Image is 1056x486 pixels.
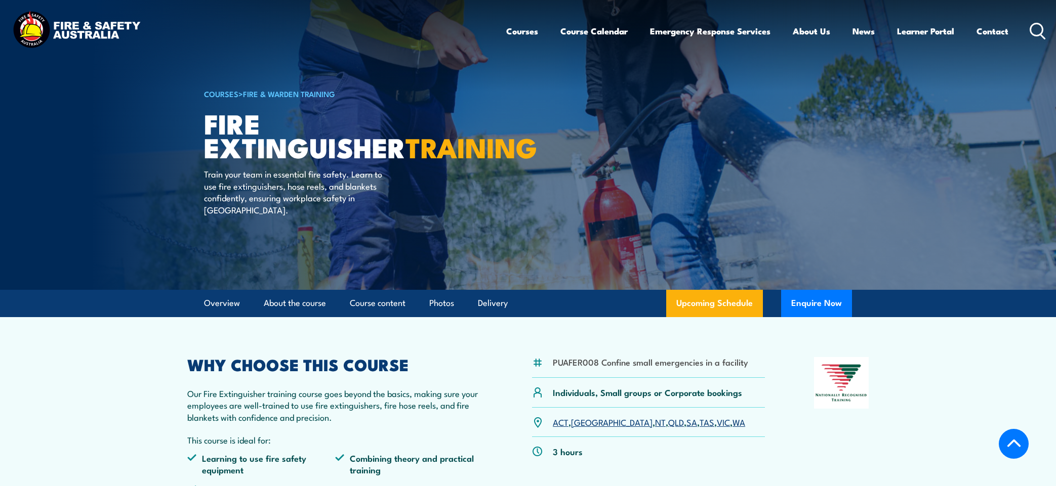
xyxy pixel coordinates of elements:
a: QLD [668,416,684,428]
a: Upcoming Schedule [666,290,763,317]
li: Combining theory and practical training [335,452,483,476]
h2: WHY CHOOSE THIS COURSE [187,357,483,371]
h6: > [204,87,454,100]
a: News [852,18,875,45]
strong: TRAINING [405,125,537,167]
p: Individuals, Small groups or Corporate bookings [553,386,742,398]
img: Nationally Recognised Training logo. [814,357,869,409]
a: TAS [700,416,714,428]
a: About the course [264,290,326,317]
a: [GEOGRAPHIC_DATA] [571,416,653,428]
a: Course content [350,290,405,317]
a: Course Calendar [560,18,628,45]
a: Emergency Response Services [650,18,770,45]
a: Photos [429,290,454,317]
h1: Fire Extinguisher [204,111,454,158]
p: This course is ideal for: [187,434,483,446]
a: Overview [204,290,240,317]
a: VIC [717,416,730,428]
li: PUAFER008 Confine small emergencies in a facility [553,356,748,368]
p: Train your team in essential fire safety. Learn to use fire extinguishers, hose reels, and blanke... [204,168,389,215]
a: SA [686,416,697,428]
button: Enquire Now [781,290,852,317]
a: Learner Portal [897,18,954,45]
a: ACT [553,416,568,428]
a: Courses [506,18,538,45]
a: WA [733,416,745,428]
a: NT [655,416,666,428]
a: COURSES [204,88,238,99]
a: Fire & Warden Training [243,88,335,99]
a: Delivery [478,290,508,317]
a: About Us [793,18,830,45]
p: Our Fire Extinguisher training course goes beyond the basics, making sure your employees are well... [187,387,483,423]
a: Contact [977,18,1008,45]
p: , , , , , , , [553,416,745,428]
li: Learning to use fire safety equipment [187,452,335,476]
p: 3 hours [553,446,583,457]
